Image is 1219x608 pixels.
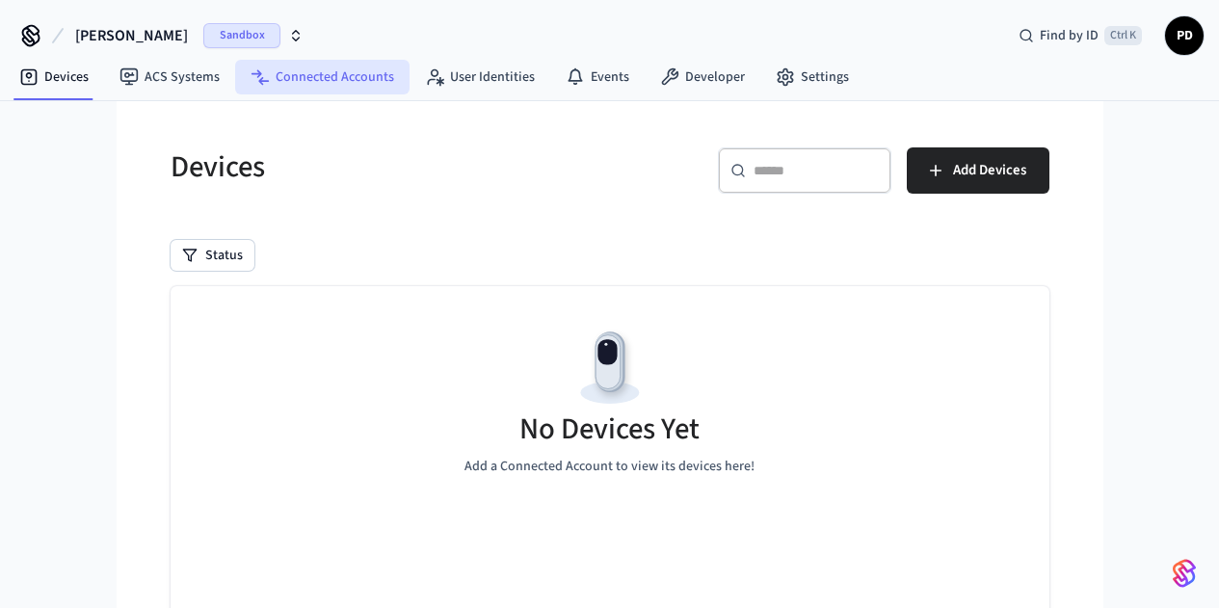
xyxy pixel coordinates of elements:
a: Settings [760,60,864,94]
span: [PERSON_NAME] [75,24,188,47]
h5: Devices [171,147,598,187]
img: SeamLogoGradient.69752ec5.svg [1173,558,1196,589]
button: PD [1165,16,1204,55]
span: Find by ID [1040,26,1099,45]
div: Find by IDCtrl K [1003,18,1157,53]
span: Sandbox [203,23,280,48]
h5: No Devices Yet [519,410,700,449]
img: Devices Empty State [567,325,653,411]
button: Add Devices [907,147,1049,194]
a: Developer [645,60,760,94]
a: Devices [4,60,104,94]
button: Status [171,240,254,271]
span: Ctrl K [1104,26,1142,45]
span: Add Devices [953,158,1026,183]
a: Connected Accounts [235,60,410,94]
a: Events [550,60,645,94]
a: User Identities [410,60,550,94]
p: Add a Connected Account to view its devices here! [464,457,755,477]
a: ACS Systems [104,60,235,94]
span: PD [1167,18,1202,53]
